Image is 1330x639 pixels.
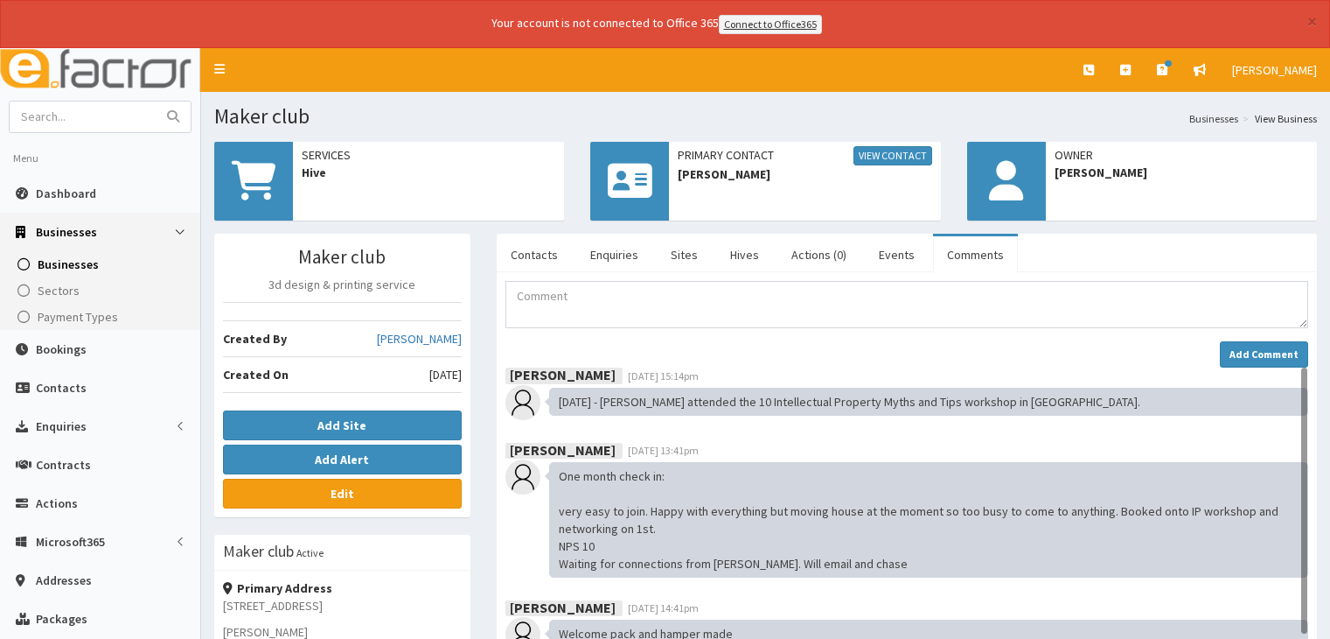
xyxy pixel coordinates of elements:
[716,236,773,273] a: Hives
[223,331,287,347] b: Created By
[36,341,87,357] span: Bookings
[1232,62,1317,78] span: [PERSON_NAME]
[1219,48,1330,92] a: [PERSON_NAME]
[1238,111,1317,126] li: View Business
[497,236,572,273] a: Contacts
[36,534,105,550] span: Microsoft365
[777,236,860,273] a: Actions (0)
[145,14,1168,34] div: Your account is not connected to Office 365
[36,611,87,627] span: Packages
[1189,111,1238,126] a: Businesses
[1220,341,1308,368] button: Add Comment
[296,546,324,559] small: Active
[4,304,200,330] a: Payment Types
[223,580,332,596] strong: Primary Address
[510,366,616,383] b: [PERSON_NAME]
[331,486,354,502] b: Edit
[36,457,91,473] span: Contracts
[628,601,699,614] span: [DATE] 14:41pm
[719,15,822,34] a: Connect to Office365
[429,366,462,383] span: [DATE]
[628,444,699,457] span: [DATE] 13:41pm
[4,277,200,304] a: Sectors
[576,236,652,273] a: Enquiries
[1229,348,1299,361] strong: Add Comment
[933,236,1018,273] a: Comments
[223,544,294,559] h3: Maker club
[317,418,366,433] b: Add Site
[505,281,1308,328] textarea: Comment
[865,236,929,273] a: Events
[377,330,462,348] a: [PERSON_NAME]
[1307,12,1317,31] button: ×
[549,462,1308,578] div: One month check in: very easy to join. Happy with everything but moving house at the moment so to...
[38,283,80,298] span: Sectors
[36,418,87,434] span: Enquiries
[10,102,157,132] input: Search...
[302,146,555,164] span: Services
[315,452,369,467] b: Add Alert
[36,186,96,201] span: Dashboard
[1055,146,1308,164] span: Owner
[223,445,462,474] button: Add Alert
[38,256,99,272] span: Businesses
[36,495,78,511] span: Actions
[223,597,462,614] p: [STREET_ADDRESS]
[678,146,931,165] span: Primary Contact
[36,380,87,396] span: Contacts
[549,388,1308,416] div: [DATE] - [PERSON_NAME] attended the 10 Intellectual Property Myths and Tips workshop in [GEOGRAPH...
[678,165,931,183] span: [PERSON_NAME]
[628,369,699,383] span: [DATE] 15:14pm
[302,164,555,181] span: Hive
[1055,164,1308,181] span: [PERSON_NAME]
[36,572,92,588] span: Addresses
[223,479,462,509] a: Edit
[223,276,462,293] p: 3d design & printing service
[214,105,1317,128] h1: Maker club
[853,146,932,165] a: View Contact
[510,440,616,458] b: [PERSON_NAME]
[36,224,97,240] span: Businesses
[223,367,289,383] b: Created On
[38,309,118,325] span: Payment Types
[4,251,200,277] a: Businesses
[657,236,712,273] a: Sites
[223,247,462,267] h3: Maker club
[510,598,616,615] b: [PERSON_NAME]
